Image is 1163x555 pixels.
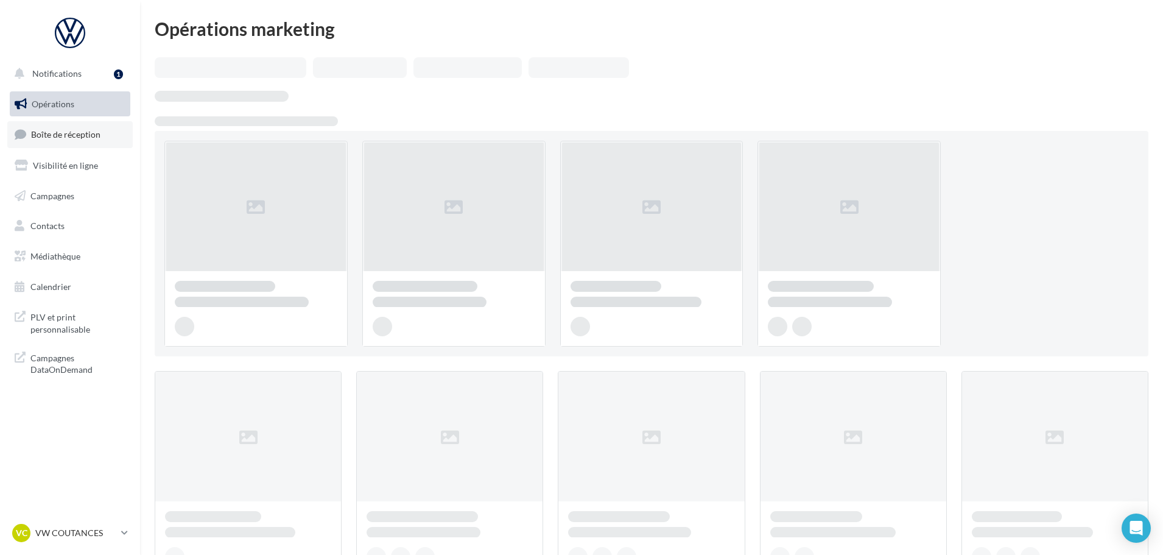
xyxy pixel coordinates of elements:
[33,160,98,171] span: Visibilité en ligne
[30,190,74,200] span: Campagnes
[7,91,133,117] a: Opérations
[155,19,1148,38] div: Opérations marketing
[7,304,133,340] a: PLV et print personnalisable
[31,129,100,140] span: Boîte de réception
[7,345,133,381] a: Campagnes DataOnDemand
[7,274,133,300] a: Calendrier
[7,183,133,209] a: Campagnes
[30,281,71,292] span: Calendrier
[7,213,133,239] a: Contacts
[30,251,80,261] span: Médiathèque
[16,527,27,539] span: VC
[30,350,125,376] span: Campagnes DataOnDemand
[7,153,133,179] a: Visibilité en ligne
[7,121,133,147] a: Boîte de réception
[30,221,65,231] span: Contacts
[7,61,128,87] button: Notifications 1
[30,309,125,335] span: PLV et print personnalisable
[1122,514,1151,543] div: Open Intercom Messenger
[7,244,133,269] a: Médiathèque
[32,99,74,109] span: Opérations
[10,521,130,545] a: VC VW COUTANCES
[35,527,116,539] p: VW COUTANCES
[114,69,123,79] div: 1
[32,68,82,79] span: Notifications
